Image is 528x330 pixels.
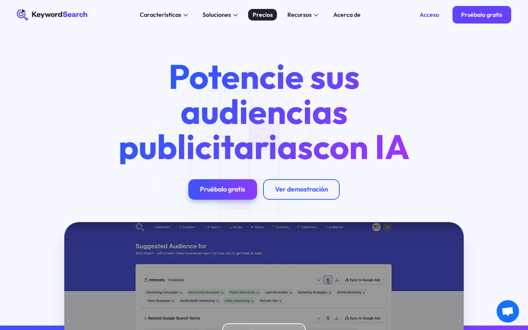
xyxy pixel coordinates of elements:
font: Acceso [420,11,439,18]
font: Soluciones [203,11,231,18]
font: Recursos [287,11,312,18]
font: con IA [313,125,410,168]
a: Acerca de [329,9,365,21]
img: website_grey.svg [12,19,18,25]
font: 4.0.25 [36,12,49,18]
font: Palabras clave [85,44,116,49]
font: Precios [253,11,273,18]
a: Precios [248,9,277,21]
font: Dominio [38,44,56,49]
div: Chat abierto [497,300,519,323]
font: Dominio: [DOMAIN_NAME] [19,19,84,25]
font: versión [21,12,36,18]
font: Ver demostración [275,185,328,193]
img: logo_orange.svg [12,12,18,18]
font: Acerca de [333,11,361,18]
font: Potencie sus audiencias publicitarias [118,55,360,168]
a: Pruébalo gratis [453,6,512,24]
a: Acceso [411,6,448,24]
img: tab_keywords_by_traffic_grey.svg [77,43,83,49]
a: Pruébalo gratis [188,179,257,200]
font: Pruébalo gratis [200,185,245,193]
font: Características [140,11,181,18]
font: Pruébalo gratis [461,11,502,18]
img: tab_domain_overview_orange.svg [30,43,36,49]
